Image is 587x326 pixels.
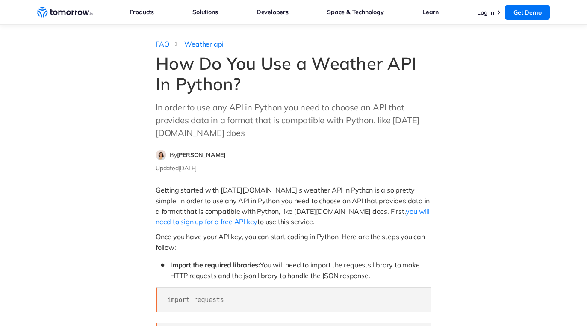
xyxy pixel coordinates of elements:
[130,6,154,18] a: Products
[156,150,166,160] img: Ruth Favela writer profile photo
[156,101,431,139] p: In order to use any API in Python you need to choose an API that provides data in a format that i...
[156,38,431,49] nav: breadcrumb
[192,6,218,18] a: Solutions
[327,6,383,18] a: Space & Technology
[156,53,431,94] h1: How Do You Use a Weather API In Python?
[167,296,224,304] span: import requests
[257,6,289,18] a: Developers
[156,186,431,216] span: Getting started with [DATE][DOMAIN_NAME]’s weather API in Python is also pretty simple. In order ...
[505,5,550,20] a: Get Demo
[170,151,226,159] span: By
[156,232,427,252] span: Once you have your API key, you can start coding in Python. Here are the steps you can follow:
[170,261,421,280] span: You will need to import the requests library to make HTTP requests and the json library to handle...
[422,6,439,18] a: Learn
[170,261,260,269] span: Import the required libraries:
[156,164,196,172] span: Updated [DATE]
[177,151,226,159] span: [PERSON_NAME]
[156,40,169,49] a: FAQ
[37,6,93,19] a: Home link
[184,40,224,49] a: Weather api
[477,9,494,16] a: Log In
[257,217,314,226] span: to use this service.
